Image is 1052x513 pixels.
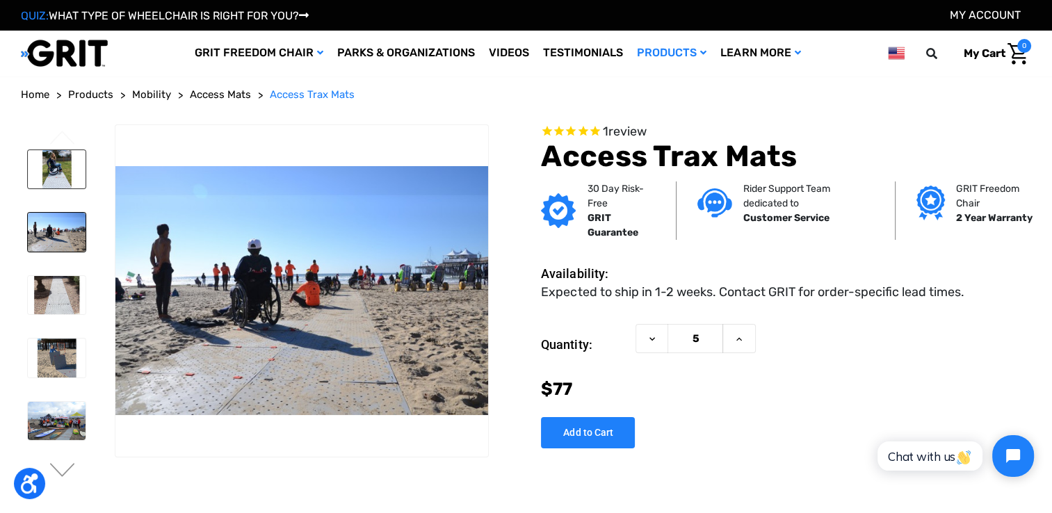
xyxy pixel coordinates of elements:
img: Access Trax Mats [28,276,86,315]
a: Cart with 0 items [953,39,1031,68]
span: review [608,124,646,139]
a: Account [950,8,1021,22]
span: Products [68,88,113,101]
span: QUIZ: [21,9,49,22]
span: Mobility [132,88,171,101]
input: Add to Cart [541,417,635,448]
span: Access Mats [190,88,251,101]
a: Parks & Organizations [330,31,482,76]
strong: 2 Year Warranty [956,212,1033,224]
dd: Expected to ship in 1-2 weeks. Contact GRIT for order-specific lead times. [541,283,964,302]
img: Access Trax Mats [28,150,86,189]
button: Go to slide 2 of 6 [48,463,77,480]
h1: Access Trax Mats [541,139,1031,174]
input: Search [932,39,953,68]
a: Learn More [713,31,807,76]
img: Customer service [697,188,732,217]
strong: Customer Service [743,212,830,224]
iframe: Tidio Chat [862,423,1046,489]
span: 0 [1017,39,1031,53]
img: Grit freedom [916,186,945,220]
p: GRIT Freedom Chair [956,181,1036,211]
a: GRIT Freedom Chair [188,31,330,76]
dt: Availability: [541,264,629,283]
img: GRIT All-Terrain Wheelchair and Mobility Equipment [21,39,108,67]
img: Cart [1008,43,1028,65]
p: Rider Support Team dedicated to [743,181,874,211]
img: Access Trax Mats [28,402,86,441]
a: Testimonials [536,31,630,76]
strong: GRIT Guarantee [587,212,638,238]
a: Products [630,31,713,76]
p: 30 Day Risk-Free [587,181,654,211]
button: Go to slide 6 of 6 [48,131,77,147]
span: 1 reviews [602,124,646,139]
a: Home [21,87,49,103]
span: My Cart [964,47,1005,60]
span: $77 [541,379,572,399]
a: QUIZ:WHAT TYPE OF WHEELCHAIR IS RIGHT FOR YOU? [21,9,309,22]
span: Home [21,88,49,101]
a: Products [68,87,113,103]
nav: Breadcrumb [21,87,1031,103]
img: Access Trax Mats [28,213,86,252]
a: Access Mats [190,87,251,103]
img: Access Trax Mats [115,166,489,415]
img: Access Trax Mats [28,339,86,377]
a: Mobility [132,87,171,103]
img: GRIT Guarantee [541,193,576,228]
span: Access Trax Mats [270,88,355,101]
a: Videos [482,31,536,76]
label: Quantity: [541,324,629,366]
a: Access Trax Mats [270,87,355,103]
span: Rated 5.0 out of 5 stars 1 reviews [541,124,1031,140]
img: us.png [888,44,905,62]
